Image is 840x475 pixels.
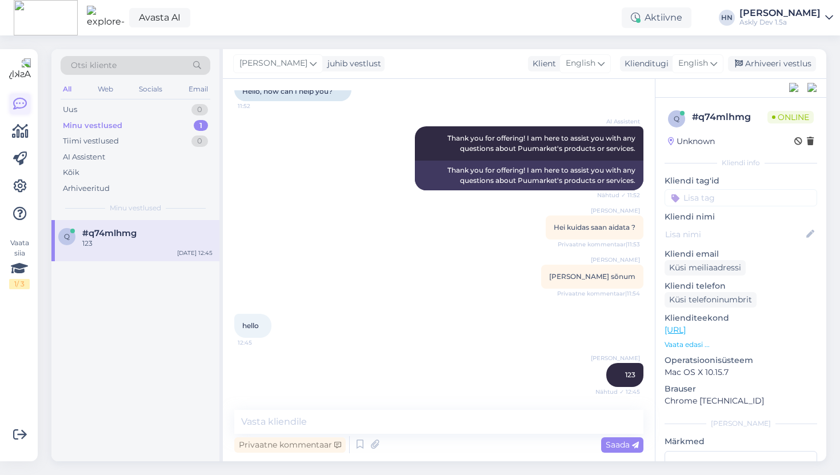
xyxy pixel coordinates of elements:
a: [PERSON_NAME]Askly Dev 1.5a [739,9,833,27]
div: All [61,82,74,97]
a: Avasta AI [129,8,190,27]
p: Kliendi nimi [665,211,817,223]
span: [PERSON_NAME] [591,256,640,264]
div: Kliendi info [665,158,817,168]
div: Kõik [63,167,79,178]
div: juhib vestlust [323,58,381,70]
span: English [678,57,708,70]
div: Hello, how can I help you? [234,82,351,101]
div: 123 [82,238,213,249]
a: [URL] [665,325,686,335]
span: 11:52 [238,102,281,110]
div: Uus [63,104,77,115]
div: Minu vestlused [63,120,122,131]
img: pd [789,83,799,93]
img: Askly Logo [9,58,31,80]
span: AI Assistent [597,117,640,126]
span: Minu vestlused [110,203,161,213]
span: English [566,57,595,70]
div: # q74mlhmg [692,110,767,124]
div: Socials [137,82,165,97]
div: [DATE] 12:45 [177,249,213,257]
div: Aktiivne [622,7,691,28]
div: Unknown [668,135,715,147]
div: Askly Dev 1.5a [739,18,821,27]
span: Privaatne kommentaar | 11:53 [558,240,640,249]
p: Brauser [665,383,817,395]
div: Arhiveeritud [63,183,110,194]
span: Otsi kliente [71,59,117,71]
span: Nähtud ✓ 11:52 [597,191,640,199]
div: Email [186,82,210,97]
div: Vaata siia [9,238,30,289]
p: Vaata edasi ... [665,340,817,350]
div: Küsi meiliaadressi [665,260,746,276]
div: Privaatne kommentaar [234,437,346,453]
p: Märkmed [665,436,817,448]
span: Online [767,111,814,123]
span: Thank you for offering! I am here to assist you with any questions about Puumarket's products or ... [447,134,637,153]
p: Chrome [TECHNICAL_ID] [665,395,817,407]
span: 12:45 [238,338,281,347]
p: Mac OS X 10.15.7 [665,366,817,378]
div: 0 [191,104,208,115]
p: Kliendi telefon [665,280,817,292]
span: [PERSON_NAME] [591,206,640,215]
div: HN [719,10,735,26]
div: AI Assistent [63,151,105,163]
div: Thank you for offering! I am here to assist you with any questions about Puumarket's products or ... [415,161,643,190]
span: [PERSON_NAME] [239,57,307,70]
div: [PERSON_NAME] [739,9,821,18]
p: Kliendi tag'id [665,175,817,187]
span: #q74mlhmg [82,228,137,238]
div: 1 / 3 [9,279,30,289]
div: 0 [191,135,208,147]
div: [PERSON_NAME] [665,418,817,429]
img: zendesk [807,83,818,93]
span: [PERSON_NAME] [591,354,640,362]
span: q [64,232,70,241]
div: Arhiveeri vestlus [728,56,816,71]
p: Kliendi email [665,248,817,260]
span: Saada [606,440,639,450]
div: Küsi telefoninumbrit [665,292,757,308]
span: Hei kuidas saan aidata ? [554,223,635,231]
div: Klient [528,58,556,70]
div: Klienditugi [620,58,669,70]
p: Operatsioonisüsteem [665,354,817,366]
input: Lisa tag [665,189,817,206]
img: explore-ai [87,6,125,30]
div: Web [95,82,115,97]
span: Nähtud ✓ 12:45 [595,388,640,396]
span: [PERSON_NAME] sõnum [549,272,635,281]
div: Tiimi vestlused [63,135,119,147]
span: 123 [625,370,635,379]
span: hello [242,321,259,330]
span: q [674,114,679,123]
div: 1 [194,120,208,131]
p: Klienditeekond [665,312,817,324]
span: Privaatne kommentaar | 11:54 [557,289,640,298]
input: Lisa nimi [665,228,804,241]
